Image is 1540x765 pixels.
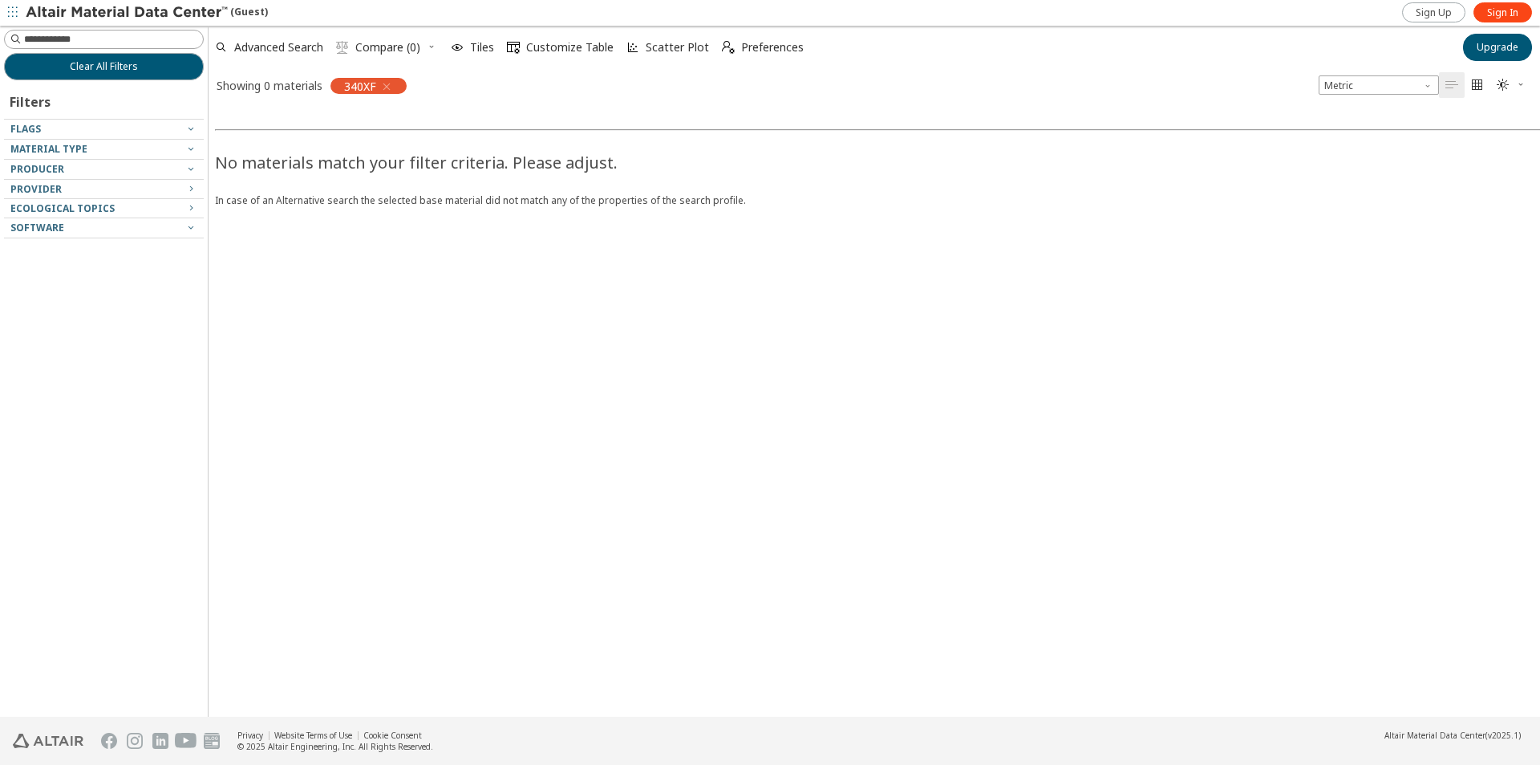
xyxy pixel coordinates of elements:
div: (Guest) [26,5,268,21]
i:  [1497,79,1510,92]
span: Tiles [470,42,494,53]
a: Sign Up [1402,2,1465,22]
span: Clear All Filters [70,60,138,73]
span: Producer [10,162,64,176]
span: Advanced Search [234,42,323,53]
a: Cookie Consent [363,730,422,741]
i:  [336,41,349,54]
button: Software [4,218,204,238]
span: Compare (0) [355,42,420,53]
a: Sign In [1473,2,1532,22]
div: (v2025.1) [1384,730,1521,741]
a: Privacy [237,730,263,741]
div: Showing 0 materials [217,78,322,93]
span: Software [10,221,64,234]
i:  [1471,79,1484,92]
i:  [722,41,735,54]
button: Flags [4,120,204,139]
span: Sign Up [1416,6,1452,19]
button: Upgrade [1463,34,1532,61]
span: Preferences [741,42,804,53]
button: Tile View [1465,72,1490,98]
button: Table View [1439,72,1465,98]
button: Theme [1490,72,1532,98]
span: Material Type [10,142,87,156]
span: Flags [10,122,41,136]
span: Altair Material Data Center [1384,730,1485,741]
span: Sign In [1487,6,1518,19]
i:  [507,41,520,54]
div: Filters [4,80,59,119]
span: Customize Table [526,42,614,53]
button: Material Type [4,140,204,159]
span: Upgrade [1477,41,1518,54]
button: Producer [4,160,204,179]
button: Clear All Filters [4,53,204,80]
a: Website Terms of Use [274,730,352,741]
span: Scatter Plot [646,42,709,53]
span: Provider [10,182,62,196]
button: Ecological Topics [4,199,204,218]
span: 340XF [344,79,376,93]
i:  [1445,79,1458,92]
span: Metric [1319,75,1439,95]
button: Provider [4,180,204,199]
img: Altair Engineering [13,734,83,748]
div: © 2025 Altair Engineering, Inc. All Rights Reserved. [237,741,433,752]
span: Ecological Topics [10,201,115,215]
div: Unit System [1319,75,1439,95]
img: Altair Material Data Center [26,5,230,21]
